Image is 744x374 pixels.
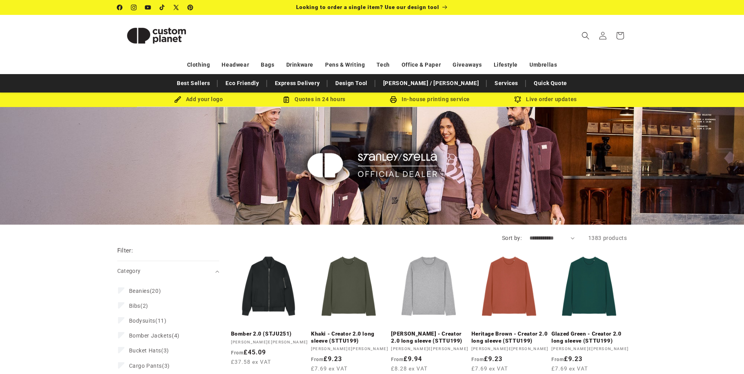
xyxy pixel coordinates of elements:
a: [PERSON_NAME] - Creator 2.0 long sleeve (STTU199) [391,330,468,344]
span: Beanies [129,288,150,294]
a: Eco Friendly [222,76,263,90]
h2: Filter: [117,246,133,255]
a: Heritage Brown - Creator 2.0 long sleeve (STTU199) [471,330,549,344]
div: Quotes in 24 hours [256,94,372,104]
a: Quick Quote [530,76,571,90]
a: Tech [377,58,389,72]
a: Giveaways [453,58,482,72]
a: Bomber 2.0 (STJU251) [231,330,308,338]
span: 1383 products [588,235,627,241]
summary: Search [577,27,594,44]
img: In-house printing [390,96,397,103]
span: Bucket Hats [129,347,162,354]
a: Headwear [222,58,249,72]
a: Bags [261,58,274,72]
a: Office & Paper [402,58,441,72]
span: Bomber Jackets [129,332,172,339]
a: Lifestyle [494,58,518,72]
span: (2) [129,302,148,309]
img: Order Updates Icon [283,96,290,103]
a: Drinkware [286,58,313,72]
div: Live order updates [488,94,604,104]
a: Glazed Green - Creator 2.0 long sleeve (STTU199) [551,330,629,344]
span: Bibs [129,303,140,309]
a: Design Tool [331,76,371,90]
a: Services [491,76,522,90]
span: (4) [129,332,180,339]
span: (3) [129,362,170,369]
a: Express Delivery [271,76,324,90]
img: Order updates [514,96,521,103]
div: In-house printing service [372,94,488,104]
a: Best Sellers [173,76,214,90]
a: Pens & Writing [325,58,365,72]
a: Clothing [187,58,210,72]
span: Bodysuits [129,318,155,324]
summary: Category (0 selected) [117,261,219,281]
label: Sort by: [502,235,522,241]
span: Cargo Pants [129,363,162,369]
span: Category [117,268,141,274]
div: Add your logo [141,94,256,104]
img: Custom Planet [117,18,196,53]
span: (20) [129,287,161,294]
a: [PERSON_NAME] / [PERSON_NAME] [379,76,483,90]
span: Looking to order a single item? Use our design tool [296,4,439,10]
a: Umbrellas [529,58,557,72]
span: (3) [129,347,169,354]
a: Khaki - Creator 2.0 long sleeve (STTU199) [311,330,388,344]
span: (11) [129,317,167,324]
img: Brush Icon [174,96,181,103]
a: Custom Planet [114,15,198,56]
